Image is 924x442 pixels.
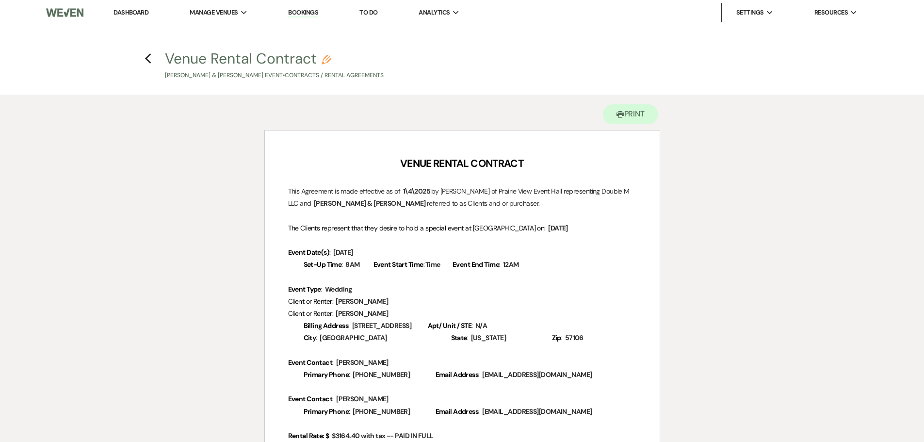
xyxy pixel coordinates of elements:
span: [PHONE_NUMBER] [352,369,411,380]
strong: Email Address [436,370,479,379]
span: : [349,370,350,379]
span: Client or Renter: [288,297,333,306]
span: : [321,285,322,294]
span: : [423,260,424,269]
span: : [478,407,479,416]
span: : [332,358,333,367]
span: Client or Renter: [288,309,333,318]
span: [PERSON_NAME] [335,357,389,368]
span: : [348,321,349,330]
span: The Clients represent that they desire to hold a special event at [GEOGRAPHIC_DATA] on: [288,224,546,232]
span: [PERSON_NAME] [335,296,389,307]
a: Dashboard [113,8,148,16]
span: Analytics [419,8,450,17]
strong: Event End Time [453,260,499,269]
span: Time [424,259,441,270]
span: N/A [474,320,488,331]
a: Bookings [288,8,318,17]
strong: Rental Rate: $ [288,431,329,440]
span: 57106 [564,332,584,344]
strong: Set-Up Time [304,260,342,269]
strong: Apt/ Unit / STE [428,321,472,330]
span: [EMAIL_ADDRESS][DOMAIN_NAME] [481,406,593,417]
strong: Billing Address [304,321,349,330]
span: [GEOGRAPHIC_DATA] [319,332,388,344]
span: [DATE] [332,247,354,258]
p: [PERSON_NAME] & [PERSON_NAME] Event • Contracts / Rental Agreements [165,71,384,80]
span: Settings [736,8,764,17]
span: [STREET_ADDRESS] [351,320,412,331]
strong: Event Type [288,285,321,294]
span: [PHONE_NUMBER] [352,406,411,417]
p: This Agreement is made effective as of by [PERSON_NAME] of Prairie View Event Hall representing D... [288,185,636,210]
span: : [467,333,468,342]
strong: Email Address [436,407,479,416]
span: [PERSON_NAME] & [PERSON_NAME] [313,198,427,209]
strong: Event Contact [288,394,333,403]
span: : [349,407,350,416]
span: [PERSON_NAME] [335,308,389,319]
strong: Zip [552,333,561,342]
span: : [332,394,333,403]
span: : [561,333,562,342]
span: : [316,333,317,342]
strong: Event Start Time [373,260,423,269]
span: [PERSON_NAME] [335,393,389,405]
span: 1\4\2025 [402,186,432,197]
span: : [478,370,479,379]
span: [EMAIL_ADDRESS][DOMAIN_NAME] [481,369,593,380]
span: [US_STATE] [470,332,507,344]
span: Wedding [324,284,353,295]
strong: VENUE RENTAL CONTRACT [400,157,523,170]
span: : [499,260,500,269]
span: : [329,248,330,257]
strong: State [451,333,467,342]
strong: Event Date(s) [288,248,330,257]
button: Venue Rental Contract[PERSON_NAME] & [PERSON_NAME] Event•Contracts / Rental Agreements [165,51,384,80]
a: To Do [359,8,377,16]
strong: City [304,333,316,342]
span: 12AM [502,259,520,270]
span: 8AM [344,259,360,270]
strong: Event Contact [288,358,333,367]
span: [DATE] [547,223,569,234]
strong: Primary Phone [304,370,349,379]
button: Print [603,104,659,124]
strong: Primary Phone [304,407,349,416]
span: $3164.40 with tax -- PAID IN FULL [331,430,435,442]
img: Weven Logo [46,2,83,23]
span: Manage Venues [190,8,238,17]
span: Resources [814,8,848,17]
